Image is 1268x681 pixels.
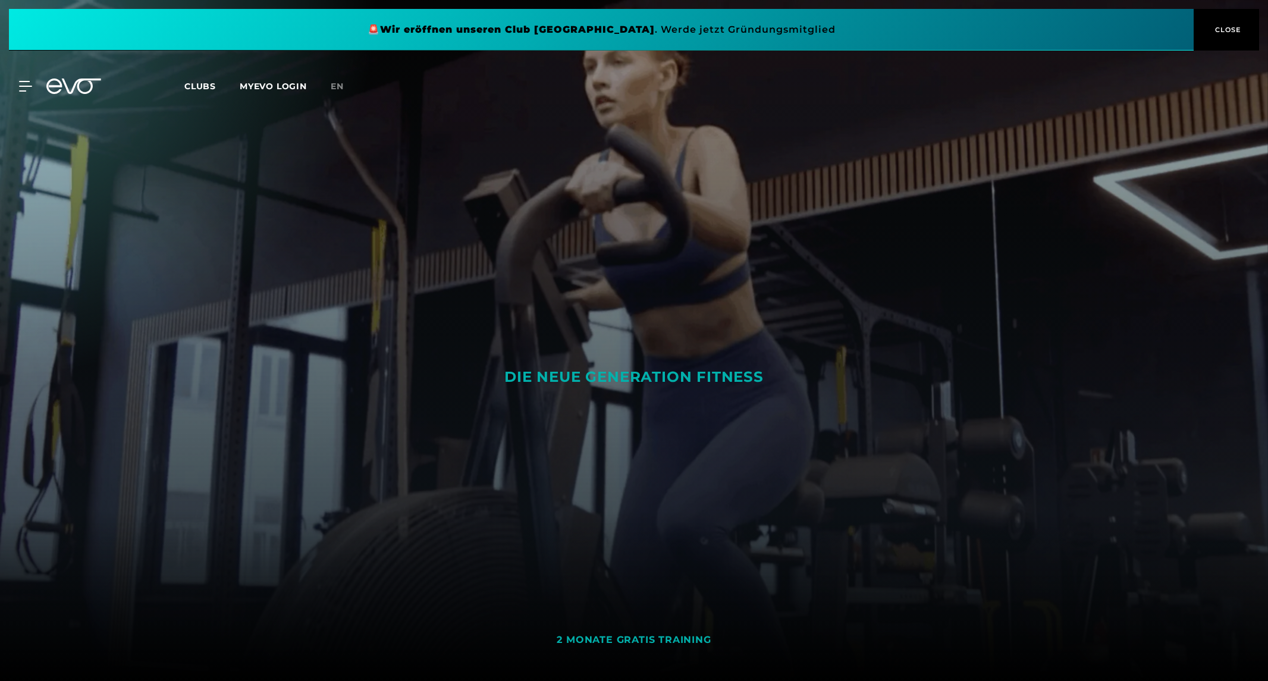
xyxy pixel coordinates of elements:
[184,81,216,92] span: Clubs
[1212,24,1241,35] span: CLOSE
[1194,9,1259,51] button: CLOSE
[557,634,711,647] div: 2 MONATE GRATIS TRAINING
[331,80,358,93] a: en
[184,80,240,92] a: Clubs
[331,81,344,92] span: en
[240,81,307,92] a: MYEVO LOGIN
[429,368,839,387] div: DIE NEUE GENERATION FITNESS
